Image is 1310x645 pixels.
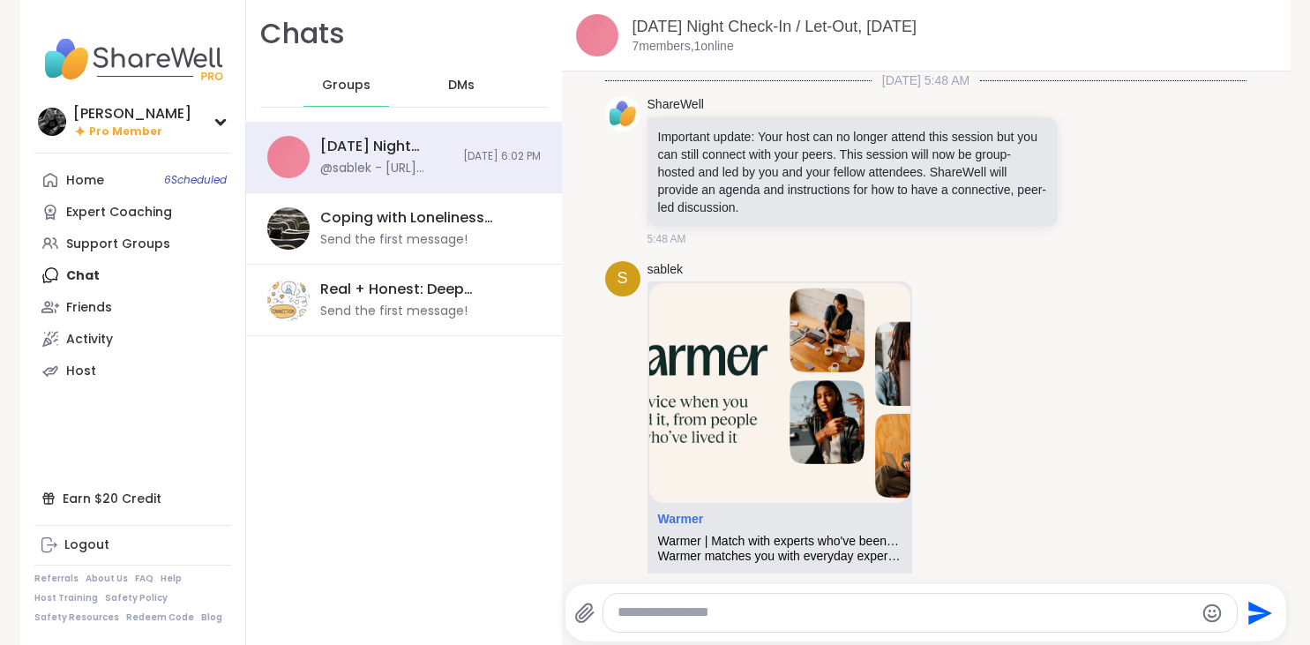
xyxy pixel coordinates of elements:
[658,534,902,549] div: Warmer | Match with experts who've been there
[89,124,162,139] span: Pro Member
[267,207,310,250] img: Coping with Loneliness Together, Oct 14
[34,291,231,323] a: Friends
[872,71,980,89] span: [DATE] 5:48 AM
[164,173,227,187] span: 6 Scheduled
[66,299,112,317] div: Friends
[34,196,231,228] a: Expert Coaching
[648,231,686,247] span: 5:48 AM
[161,573,182,585] a: Help
[66,363,96,380] div: Host
[66,172,104,190] div: Home
[1201,603,1223,624] button: Emoji picker
[34,529,231,561] a: Logout
[34,573,79,585] a: Referrals
[34,164,231,196] a: Home6Scheduled
[320,208,530,228] div: Coping with Loneliness Together, [DATE]
[34,28,231,90] img: ShareWell Nav Logo
[1238,593,1277,633] button: Send
[633,38,734,56] p: 7 members, 1 online
[320,303,468,320] div: Send the first message!
[135,573,153,585] a: FAQ
[320,137,453,156] div: [DATE] Night Check-In / Let-Out, [DATE]
[201,611,222,624] a: Blog
[618,266,628,290] span: s
[463,149,541,164] span: [DATE] 6:02 PM
[38,108,66,136] img: Alan_N
[260,14,345,54] h1: Chats
[658,512,704,526] a: Attachment
[605,96,640,131] img: https://sharewell-space-live.sfo3.digitaloceanspaces.com/user-generated/3f132bb7-f98b-4da5-9917-9...
[648,261,683,279] a: sablek
[267,136,310,178] img: Monday Night Check-In / Let-Out, Oct 13
[618,604,1194,622] textarea: Type your message
[34,592,98,604] a: Host Training
[34,323,231,355] a: Activity
[86,573,128,585] a: About Us
[34,355,231,386] a: Host
[126,611,194,624] a: Redeem Code
[576,14,618,56] img: Monday Night Check-In / Let-Out, Oct 13
[633,18,917,35] a: [DATE] Night Check-In / Let-Out, [DATE]
[105,592,168,604] a: Safety Policy
[267,279,310,321] img: Real + Honest: Deep Conversation & Connection , Oct 16
[658,549,902,564] div: Warmer matches you with everyday experts who have experienced exactly what you're going through, ...
[34,228,231,259] a: Support Groups
[320,160,453,177] div: @sablek - [URL][DOMAIN_NAME]
[320,231,468,249] div: Send the first message!
[66,204,172,221] div: Expert Coaching
[34,483,231,514] div: Earn $20 Credit
[448,77,475,94] span: DMs
[322,77,371,94] span: Groups
[34,611,119,624] a: Safety Resources
[649,283,910,503] img: Warmer | Match with experts who've been there
[648,96,704,114] a: ShareWell
[64,536,109,554] div: Logout
[320,280,530,299] div: Real + Honest: Deep Conversation & Connection , [DATE]
[488,78,502,92] iframe: Spotlight
[66,331,113,349] div: Activity
[696,101,710,116] iframe: Spotlight
[658,128,1047,216] p: Important update: Your host can no longer attend this session but you can still connect with your...
[66,236,170,253] div: Support Groups
[73,104,191,124] div: [PERSON_NAME]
